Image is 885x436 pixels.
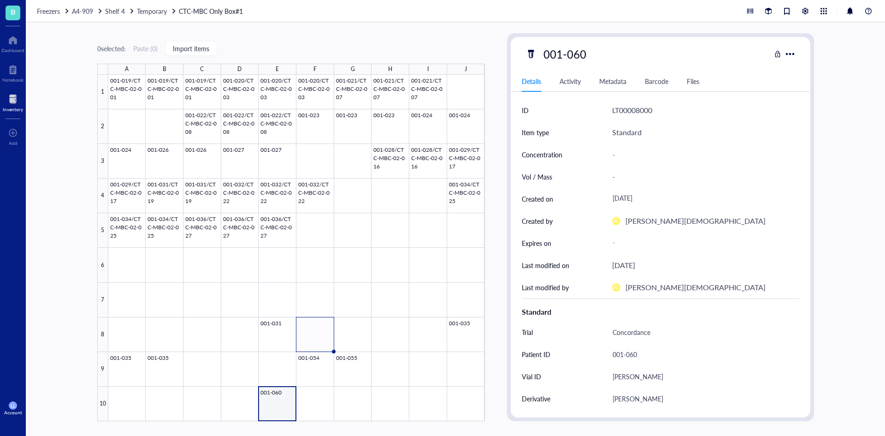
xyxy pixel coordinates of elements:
[173,45,209,52] span: Import items
[608,235,796,251] div: -
[608,191,796,207] div: [DATE]
[2,62,24,83] a: Notebook
[522,306,799,317] div: Standard
[105,6,125,16] span: Shelf 4
[625,281,766,293] div: [PERSON_NAME][DEMOGRAPHIC_DATA]
[163,63,166,75] div: B
[3,107,23,112] div: Inventory
[351,63,355,75] div: G
[614,285,619,290] span: EC
[97,43,126,54] div: 0 selected:
[608,367,796,386] div: [PERSON_NAME]
[687,76,699,86] div: Files
[11,403,15,408] span: LL
[465,63,467,75] div: J
[133,41,158,56] button: Paste (0)
[522,194,553,204] div: Created on
[599,76,626,86] div: Metadata
[97,75,108,109] div: 1
[4,410,22,415] div: Account
[137,6,167,16] span: Temporary
[645,76,668,86] div: Barcode
[313,63,317,75] div: F
[97,109,108,144] div: 2
[72,6,93,16] span: A4-909
[612,104,652,116] div: LT00008000
[560,76,581,86] div: Activity
[1,33,24,53] a: Dashboard
[522,216,553,226] div: Created by
[179,6,245,16] a: CTC-MBC Only Box#1
[97,179,108,213] div: 4
[200,63,204,75] div: C
[237,63,242,75] div: D
[608,345,796,364] div: 001-060
[522,149,562,160] div: Concentration
[522,371,541,382] div: Vial ID
[2,77,24,83] div: Notebook
[3,92,23,112] a: Inventory
[97,317,108,352] div: 8
[608,323,796,342] div: Concordance
[539,44,590,64] div: 001-060
[522,105,529,115] div: ID
[165,41,217,56] button: Import items
[125,63,129,75] div: A
[522,349,550,359] div: Patient ID
[608,145,796,164] div: -
[97,144,108,179] div: 3
[614,219,619,223] span: EC
[612,126,642,138] div: Standard
[97,283,108,317] div: 7
[625,215,766,227] div: [PERSON_NAME][DEMOGRAPHIC_DATA]
[37,6,60,16] span: Freezers
[522,76,541,86] div: Details
[37,6,70,16] a: Freezers
[9,140,18,146] div: Add
[97,248,108,282] div: 6
[612,259,635,271] div: [DATE]
[608,167,796,186] div: -
[522,172,552,182] div: Vol / Mass
[105,6,177,16] a: Shelf 4Temporary
[522,282,569,293] div: Last modified by
[522,127,549,137] div: Item type
[11,6,16,18] span: B
[522,394,550,404] div: Derivative
[276,63,279,75] div: E
[522,260,569,270] div: Last modified on
[427,63,429,75] div: I
[388,63,392,75] div: H
[522,327,533,337] div: Trial
[608,389,796,408] div: [PERSON_NAME]
[97,213,108,248] div: 5
[97,352,108,387] div: 9
[1,48,24,53] div: Dashboard
[522,238,551,248] div: Expires on
[97,387,108,421] div: 10
[72,6,103,16] a: A4-909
